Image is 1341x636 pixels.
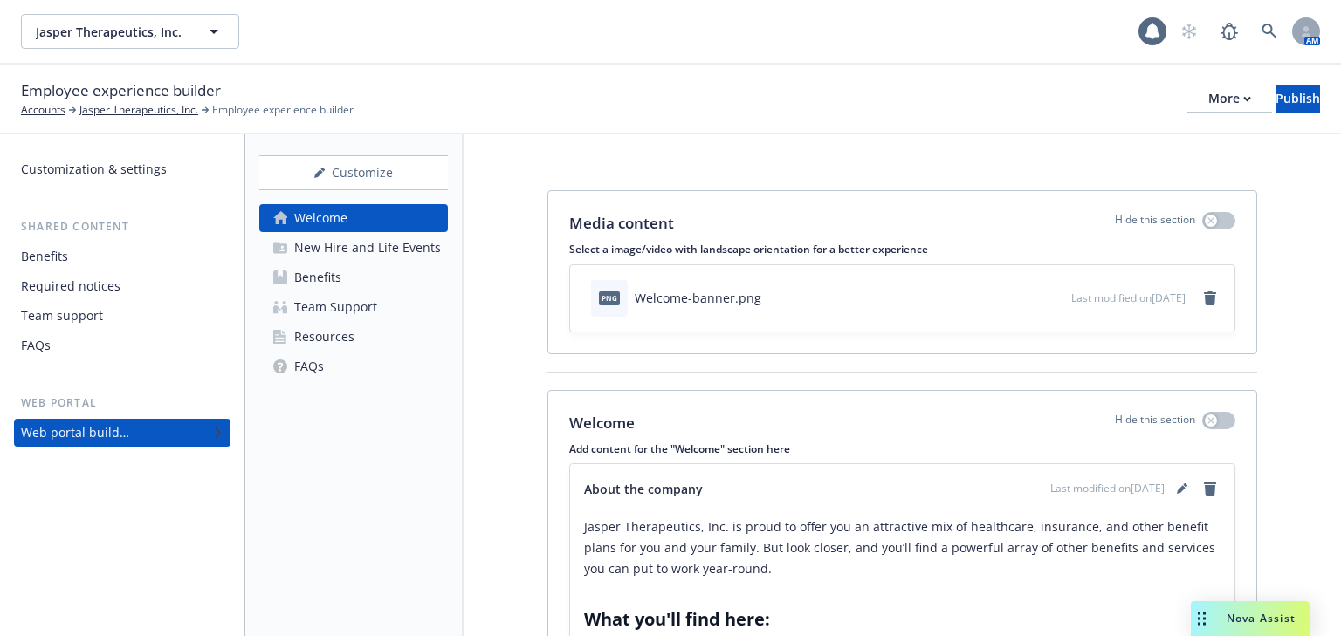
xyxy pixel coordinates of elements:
a: Required notices [14,272,230,300]
a: FAQs [259,352,448,380]
button: Publish [1276,85,1320,113]
a: remove [1200,288,1221,309]
span: Employee experience builder [212,102,354,118]
a: remove [1200,478,1221,499]
div: Customization & settings [21,155,167,183]
a: Web portal builder [14,419,230,447]
a: Jasper Therapeutics, Inc. [79,102,198,118]
a: Resources [259,323,448,351]
a: New Hire and Life Events [259,234,448,262]
div: Required notices [21,272,120,300]
a: Benefits [259,263,448,291]
div: Welcome-banner.png [635,289,761,307]
a: Welcome [259,204,448,232]
a: Start snowing [1172,14,1207,49]
div: FAQs [294,352,324,380]
button: download file [1021,289,1035,307]
span: Nova Assist [1227,611,1296,626]
div: Team Support [294,293,377,321]
a: editPencil [1172,478,1193,499]
div: New Hire and Life Events [294,234,441,262]
div: FAQs [21,332,51,359]
div: Web portal builder [21,419,129,447]
button: Nova Assist [1191,601,1310,636]
a: Team Support [259,293,448,321]
a: Team support [14,302,230,330]
div: Publish [1276,85,1320,112]
div: More [1208,85,1251,112]
span: About the company [584,480,703,498]
p: Select a image/video with landscape orientation for a better experience [569,242,1235,256]
div: Drag to move [1191,601,1213,636]
p: Hide this section [1115,212,1195,235]
p: Media content [569,212,674,235]
span: Last modified on [DATE] [1071,291,1186,305]
div: Welcome [294,204,347,232]
a: Search [1252,14,1287,49]
span: Employee experience builder [21,79,221,102]
h2: What you'll find here: [584,607,1221,632]
p: Hide this section [1115,412,1195,434]
div: Benefits [294,263,341,291]
a: Report a Bug [1212,14,1247,49]
a: Accounts [21,102,65,118]
span: Last modified on [DATE] [1050,481,1165,496]
div: Shared content [14,218,230,236]
p: Welcome [569,412,635,434]
div: Web portal [14,394,230,412]
a: Benefits [14,243,230,270]
a: FAQs [14,332,230,359]
a: Customization & settings [14,155,230,183]
span: png [599,291,620,304]
button: More [1187,85,1272,113]
div: Customize [259,156,448,189]
p: Add content for the "Welcome" section here [569,441,1235,456]
div: Team support [21,302,103,330]
div: Resources [294,323,354,351]
button: Jasper Therapeutics, Inc. [21,14,239,49]
button: Customize [259,155,448,190]
span: Jasper Therapeutics, Inc. [36,23,187,41]
div: Benefits [21,243,68,270]
p: Jasper Therapeutics, Inc. is proud to offer you an attractive mix of healthcare, insurance, and o... [584,516,1221,579]
button: preview file [1049,289,1064,307]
